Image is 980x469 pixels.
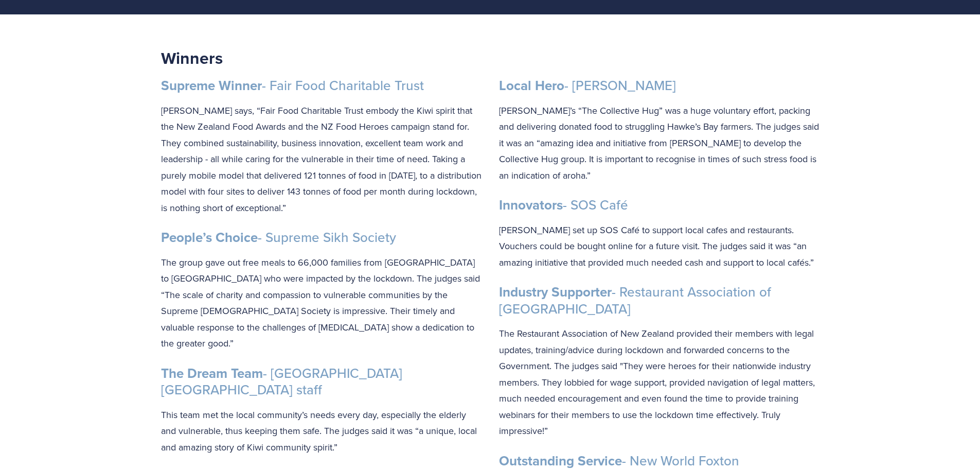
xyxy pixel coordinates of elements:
p: [PERSON_NAME] says, “Fair Food Charitable Trust embody the Kiwi spirit that the New Zealand Food ... [161,102,482,216]
h3: - Restaurant Association of [GEOGRAPHIC_DATA] [499,284,819,317]
p: The group gave out free meals to 66,000 families from [GEOGRAPHIC_DATA] to [GEOGRAPHIC_DATA] who ... [161,254,482,352]
strong: Innovators [499,195,563,215]
strong: Local Hero [499,76,564,95]
strong: Supreme Winner [161,76,262,95]
strong: People’s Choice [161,228,258,247]
p: The Restaurant Association of New Zealand provided their members with legal updates, training/adv... [499,325,819,439]
h3: - [PERSON_NAME] [499,77,819,94]
strong: Winners [161,46,223,70]
h3: - Fair Food Charitable Trust [161,77,482,94]
p: [PERSON_NAME] set up SOS Café to support local cafes and restaurants. Vouchers could be bought on... [499,222,819,271]
strong: The Dream Team [161,363,263,383]
h3: - Supreme Sikh Society [161,229,482,246]
p: This team met the local community’s needs every day, especially the elderly and vulnerable, thus ... [161,407,482,456]
h3: - [GEOGRAPHIC_DATA] [GEOGRAPHIC_DATA] staff [161,365,482,398]
p: [PERSON_NAME]’s “The Collective Hug” was a huge voluntary effort, packing and delivering donated ... [499,102,819,184]
strong: Industry Supporter [499,282,612,302]
h3: - SOS Café [499,197,819,214]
